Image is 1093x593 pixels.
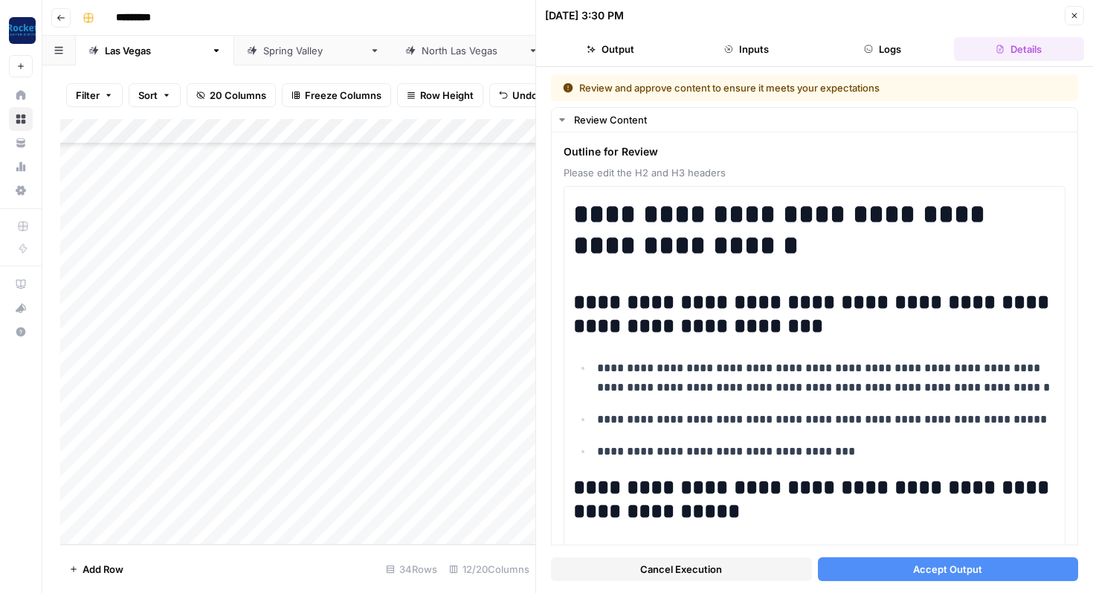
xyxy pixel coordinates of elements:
[234,36,393,65] a: [GEOGRAPHIC_DATA]
[129,83,181,107] button: Sort
[640,562,722,577] span: Cancel Execution
[105,43,205,58] div: [GEOGRAPHIC_DATA]
[489,83,547,107] button: Undo
[210,88,266,103] span: 20 Columns
[76,36,234,65] a: [GEOGRAPHIC_DATA]
[9,320,33,344] button: Help + Support
[9,179,33,202] a: Settings
[954,37,1084,61] button: Details
[138,88,158,103] span: Sort
[66,83,123,107] button: Filter
[564,144,1065,159] span: Outline for Review
[380,557,443,581] div: 34 Rows
[913,562,982,577] span: Accept Output
[83,562,123,577] span: Add Row
[818,557,1079,581] button: Accept Output
[397,83,483,107] button: Row Height
[9,12,33,49] button: Workspace: Rocket Pilots
[10,297,32,319] div: What's new?
[681,37,811,61] button: Inputs
[76,88,100,103] span: Filter
[545,37,675,61] button: Output
[9,272,33,296] a: AirOps Academy
[187,83,276,107] button: 20 Columns
[545,8,624,23] div: [DATE] 3:30 PM
[282,83,391,107] button: Freeze Columns
[563,80,973,95] div: Review and approve content to ensure it meets your expectations
[818,37,948,61] button: Logs
[393,36,551,65] a: [GEOGRAPHIC_DATA]
[9,296,33,320] button: What's new?
[422,43,522,58] div: [GEOGRAPHIC_DATA]
[574,112,1068,127] div: Review Content
[60,557,132,581] button: Add Row
[9,155,33,179] a: Usage
[9,17,36,44] img: Rocket Pilots Logo
[564,165,1065,180] span: Please edit the H2 and H3 headers
[512,88,538,103] span: Undo
[443,557,535,581] div: 12/20 Columns
[305,88,381,103] span: Freeze Columns
[551,557,812,581] button: Cancel Execution
[420,88,474,103] span: Row Height
[9,83,33,107] a: Home
[552,108,1077,132] button: Review Content
[9,107,33,131] a: Browse
[9,131,33,155] a: Your Data
[263,43,364,58] div: [GEOGRAPHIC_DATA]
